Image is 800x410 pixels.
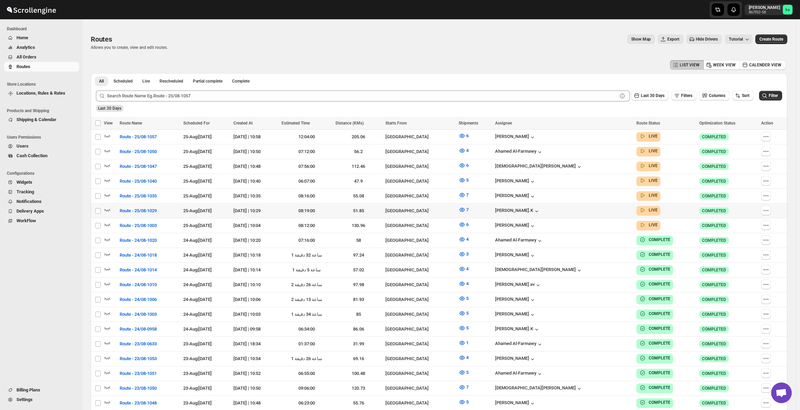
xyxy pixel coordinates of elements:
button: 3 [454,249,473,260]
input: Search Route Name Eg.Route - 25/08-1057 [107,90,617,101]
button: Route - 23/08-1053 [116,353,161,364]
button: COMPLETE [639,399,670,406]
span: Cash Collection [17,153,47,158]
span: Products and Shipping [7,108,79,114]
div: 1 ساعة 5 دقيقة [282,267,331,273]
div: Ahamed Al-Farmawy [495,237,543,244]
p: 867f02-58 [749,10,780,14]
span: Assignee [495,121,512,126]
span: Distance (KMs) [336,121,364,126]
a: Open chat [771,382,792,403]
b: LIVE [649,208,658,213]
span: 24-Aug | [DATE] [183,252,212,258]
div: [DEMOGRAPHIC_DATA][PERSON_NAME] [495,267,583,274]
button: Home [4,33,79,43]
b: COMPLETE [649,400,670,405]
span: Live [142,78,150,84]
button: Route - 24/08-0958 [116,324,161,335]
div: 97.24 [336,252,381,259]
div: [DATE] | 10:40 [233,178,277,185]
button: COMPLETE [639,325,670,332]
button: 5 [454,293,473,304]
span: Route - 23/08-1051 [120,370,157,377]
button: Hide Drivers [686,34,722,44]
button: LIVE [639,192,658,199]
button: Map action label [627,34,655,44]
div: [PERSON_NAME] av [495,282,541,289]
span: Action [761,121,773,126]
span: 6 [466,222,469,227]
div: [DATE] | 10:35 [233,193,277,199]
span: 6 [466,133,469,138]
button: COMPLETE [639,295,670,302]
button: 7 [454,204,473,215]
span: Route Name [120,121,142,126]
span: Billing Plans [17,387,40,392]
span: COMPLETED [702,223,726,228]
span: Route - 24/08-0958 [120,326,157,333]
button: Route - 23/08-1048 [116,398,161,409]
button: Route - 23/08-1051 [116,368,161,379]
span: Last 30 Days [641,93,665,98]
span: Partial complete [193,78,222,84]
span: 5 [466,177,469,183]
button: [PERSON_NAME].K [495,208,540,215]
button: Ahamed Al-Farmawy [495,149,543,155]
span: Settings [17,397,33,402]
div: Ahamed Al-Farmawy [495,341,543,348]
div: 07:12:00 [282,148,331,155]
div: [DATE] | 10:50 [233,148,277,155]
b: COMPLETE [649,282,670,287]
span: 25-Aug | [DATE] [183,164,212,169]
span: Route - 25/08-1057 [120,133,157,140]
div: 55.08 [336,193,381,199]
span: 7 [466,385,469,390]
span: Optimization Status [699,121,735,126]
b: COMPLETE [649,296,670,301]
div: [DEMOGRAPHIC_DATA][PERSON_NAME] [495,163,583,170]
button: 7 [454,190,473,201]
span: WorkFlow [17,218,36,223]
b: COMPLETE [649,341,670,346]
span: Create Route [759,36,783,42]
span: Route - 24/08-1018 [120,252,157,259]
span: COMPLETED [702,179,726,184]
b: LIVE [649,149,658,153]
button: [PERSON_NAME] [495,356,536,363]
span: Route - 24/08-1014 [120,267,157,273]
button: CALENDER VIEW [739,60,786,70]
button: Filter [759,91,782,100]
span: COMPLETED [702,164,726,169]
button: [PERSON_NAME] [495,178,536,185]
div: [PERSON_NAME] [495,134,536,141]
button: All Orders [4,52,79,62]
span: Route - 24/08-1020 [120,237,157,244]
div: [DATE] | 10:18 [233,252,277,259]
b: COMPLETE [649,267,670,272]
span: 3 [466,251,469,257]
div: 112.46 [336,163,381,170]
span: Shipping & Calendar [17,117,56,122]
button: [DEMOGRAPHIC_DATA][PERSON_NAME] [495,385,583,392]
button: LIST VIEW [670,60,704,70]
span: 25-Aug | [DATE] [183,179,212,184]
div: [GEOGRAPHIC_DATA] [385,148,454,155]
div: [DATE] | 10:48 [233,163,277,170]
div: [GEOGRAPHIC_DATA] [385,237,454,244]
button: [PERSON_NAME].K [495,326,540,333]
div: 08:12:00 [282,222,331,229]
button: [PERSON_NAME] [495,296,536,303]
span: Filter [769,93,778,98]
button: Create Route [755,34,787,44]
button: COMPLETE [639,310,670,317]
span: Routes [17,64,30,69]
button: [PERSON_NAME] [495,252,536,259]
div: 58 [336,237,381,244]
button: Users [4,141,79,151]
b: COMPLETE [649,385,670,390]
span: 7 [466,207,469,212]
